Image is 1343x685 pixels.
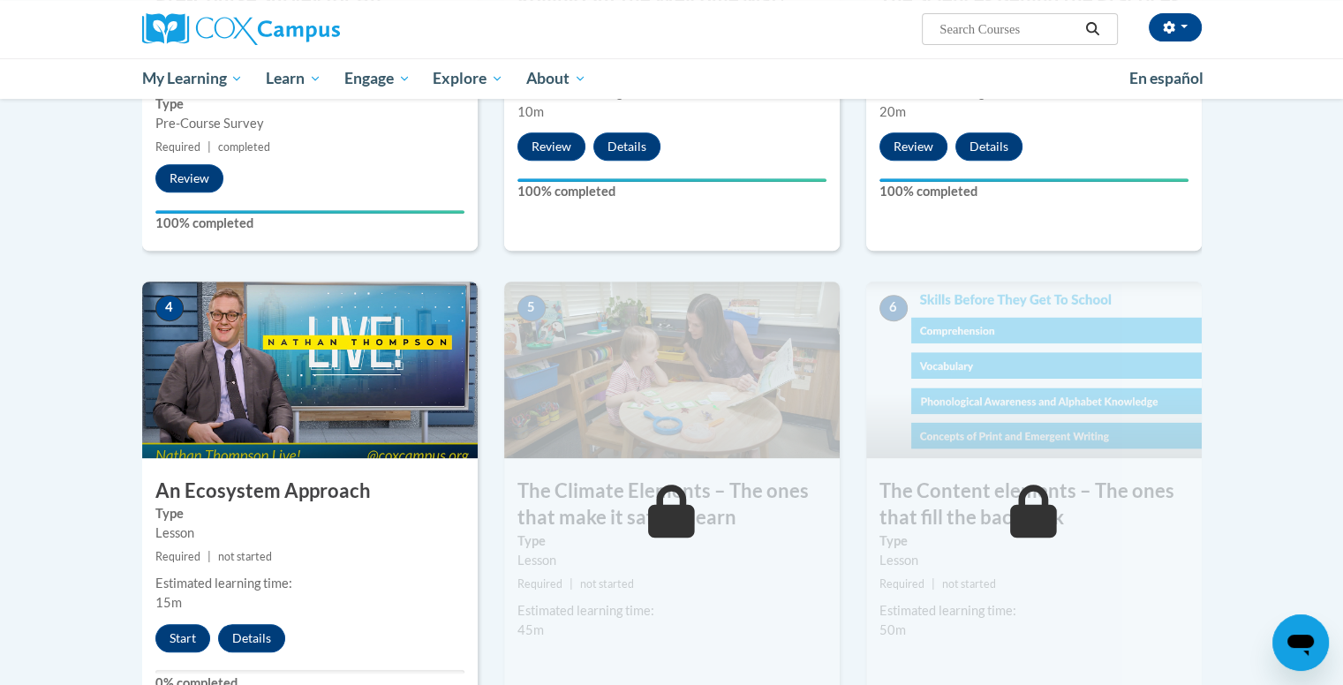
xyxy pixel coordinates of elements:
span: 5 [517,295,546,321]
label: 100% completed [155,214,464,233]
a: Learn [254,58,333,99]
span: Explore [433,68,503,89]
div: Lesson [879,551,1188,570]
button: Details [593,132,660,161]
span: completed [218,140,270,154]
span: 50m [879,622,906,637]
a: About [515,58,598,99]
iframe: Button to launch messaging window [1272,614,1329,671]
button: Details [955,132,1022,161]
span: Required [517,577,562,591]
div: Estimated learning time: [155,574,464,593]
button: Account Settings [1149,13,1202,41]
img: Course Image [142,282,478,458]
label: 100% completed [879,182,1188,201]
button: Details [218,624,285,652]
span: 45m [517,622,544,637]
span: 6 [879,295,908,321]
div: Estimated learning time: [517,601,826,621]
input: Search Courses [938,19,1079,40]
div: Your progress [879,178,1188,182]
span: 10m [517,104,544,119]
span: Required [879,577,924,591]
img: Course Image [504,282,840,458]
span: | [207,140,211,154]
h3: An Ecosystem Approach [142,478,478,505]
span: 15m [155,595,182,610]
label: 100% completed [517,182,826,201]
a: En español [1118,60,1215,97]
div: Pre-Course Survey [155,114,464,133]
button: Start [155,624,210,652]
div: Lesson [155,523,464,543]
span: not started [580,577,634,591]
span: 4 [155,295,184,321]
a: Cox Campus [142,13,478,45]
a: Explore [421,58,515,99]
div: Estimated learning time: [879,601,1188,621]
img: Cox Campus [142,13,340,45]
span: My Learning [141,68,243,89]
span: En español [1129,69,1203,87]
span: Required [155,140,200,154]
h3: The Climate Elements – The ones that make it safe to learn [504,478,840,532]
h3: The Content elements – The ones that fill the backpack [866,478,1202,532]
div: Main menu [116,58,1228,99]
label: Type [155,504,464,523]
a: My Learning [131,58,255,99]
span: not started [942,577,996,591]
div: Your progress [517,178,826,182]
button: Review [517,132,585,161]
span: | [570,577,573,591]
span: Learn [266,68,321,89]
div: Lesson [517,551,826,570]
span: About [526,68,586,89]
button: Review [879,132,947,161]
a: Engage [333,58,422,99]
span: Required [155,550,200,563]
span: | [207,550,211,563]
span: not started [218,550,272,563]
label: Type [879,531,1188,551]
span: | [932,577,935,591]
img: Course Image [866,282,1202,458]
label: Type [155,94,464,114]
label: Type [517,531,826,551]
button: Review [155,164,223,192]
span: Engage [344,68,411,89]
div: Your progress [155,210,464,214]
span: 20m [879,104,906,119]
button: Search [1079,19,1105,40]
